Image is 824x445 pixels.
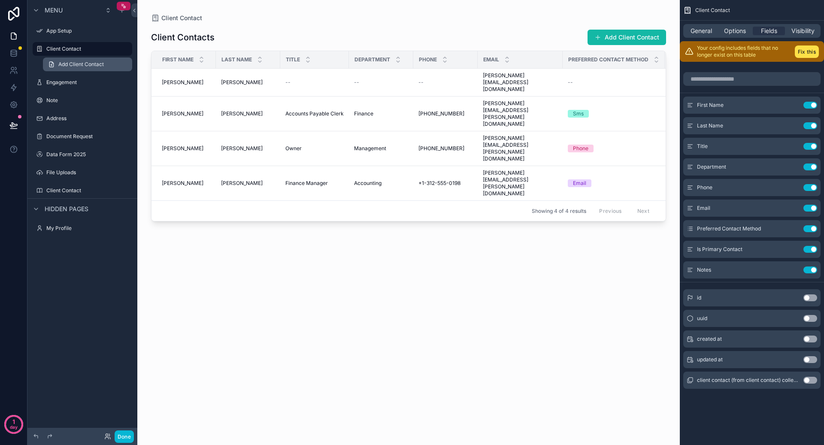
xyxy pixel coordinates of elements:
span: client contact (from client contact) collection [697,377,800,384]
label: Engagement [46,79,130,86]
a: Document Request [33,130,132,143]
label: My Profile [46,225,130,232]
span: updated at [697,356,723,363]
button: Fix this [795,45,819,58]
a: Add Client Contact [43,58,132,71]
span: Last Name [697,122,723,129]
span: Title [286,56,300,63]
a: App Setup [33,24,132,38]
span: Options [724,27,746,35]
span: uuid [697,315,707,322]
a: File Uploads [33,166,132,179]
span: Phone [697,184,712,191]
span: Last Name [221,56,252,63]
span: Is Primary Contact [697,246,742,253]
span: Menu [45,6,63,15]
p: Your config includes fields that no longer exist on this table [697,45,791,58]
span: id [697,294,701,301]
span: Phone [419,56,437,63]
label: App Setup [46,27,130,34]
span: Title [697,143,708,150]
a: Address [33,112,132,125]
label: Address [46,115,130,122]
a: My Profile [33,221,132,235]
span: Department [354,56,390,63]
a: Client Contact [33,42,132,56]
span: Add Client Contact [58,61,104,68]
button: Done [115,430,134,443]
a: Client Contact [33,184,132,197]
span: Email [483,56,499,63]
a: Note [33,94,132,107]
a: Engagement [33,76,132,89]
span: General [691,27,712,35]
span: Preferred Contact Method [568,56,648,63]
a: Data Form 2025 [33,148,132,161]
span: First Name [162,56,194,63]
span: Notes [697,266,711,273]
span: Visibility [791,27,815,35]
p: 1 [12,418,15,426]
p: day [10,421,18,433]
span: Client Contact [695,7,730,14]
span: First Name [697,102,724,109]
span: Department [697,163,726,170]
label: Client Contact [46,45,127,52]
span: created at [697,336,722,342]
label: Data Form 2025 [46,151,130,158]
span: Hidden pages [45,205,88,213]
label: File Uploads [46,169,130,176]
span: Email [697,205,710,212]
span: Showing 4 of 4 results [532,208,586,215]
span: Fields [761,27,777,35]
label: Client Contact [46,187,130,194]
span: Preferred Contact Method [697,225,761,232]
label: Note [46,97,130,104]
label: Document Request [46,133,130,140]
